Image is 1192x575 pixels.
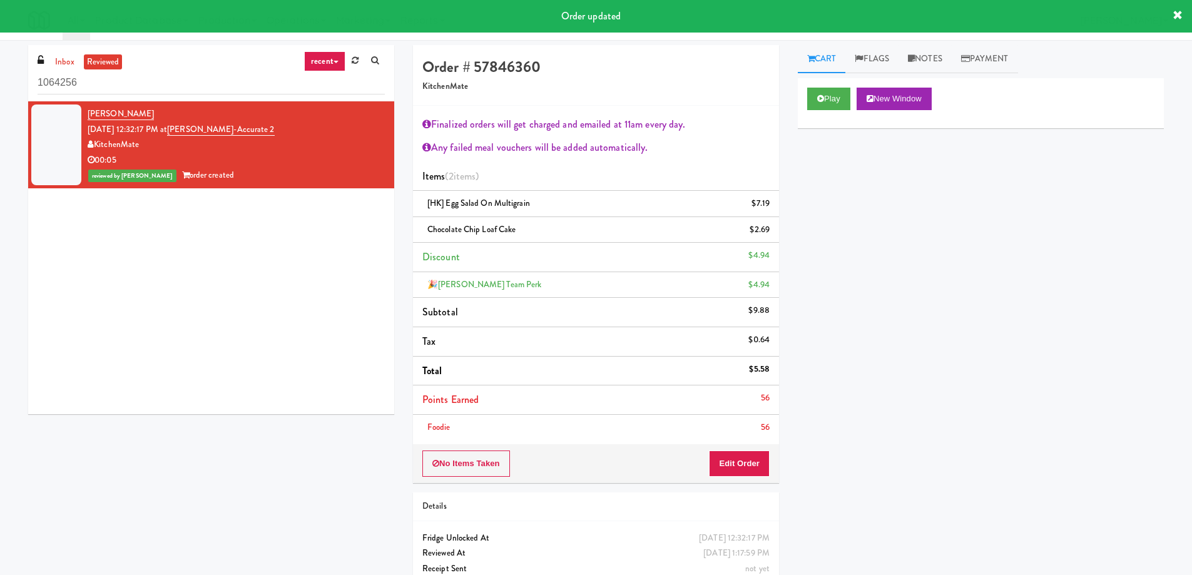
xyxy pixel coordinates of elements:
span: Total [422,364,442,378]
span: [HK] Egg Salad on Multigrain [427,197,530,209]
span: Points Earned [422,392,479,407]
a: reviewed [84,54,123,70]
span: Discount [422,250,460,264]
span: (2 ) [445,169,479,183]
span: reviewed by [PERSON_NAME] [88,170,176,182]
a: recent [304,51,345,71]
span: Items [422,169,479,183]
a: [PERSON_NAME] [88,108,154,120]
a: Payment [952,45,1018,73]
h4: Order # 57846360 [422,59,770,75]
span: Subtotal [422,305,458,319]
div: 56 [761,390,770,406]
div: Finalized orders will get charged and emailed at 11am every day. [422,115,770,134]
span: Order updated [561,9,621,23]
div: Details [422,499,770,514]
h5: KitchenMate [422,82,770,91]
button: Play [807,88,850,110]
a: Cart [798,45,846,73]
span: 🎉[PERSON_NAME] Team Perk [427,278,541,290]
div: 56 [761,420,770,435]
div: Reviewed At [422,546,770,561]
span: [DATE] 12:32:17 PM at [88,123,167,135]
a: [PERSON_NAME]-Accurate 2 [167,123,274,136]
input: Search vision orders [38,71,385,94]
div: KitchenMate [88,137,385,153]
span: Foodie [427,421,451,433]
div: $9.88 [748,303,770,318]
div: $4.94 [748,248,770,263]
a: Notes [899,45,952,73]
button: Edit Order [709,450,770,477]
a: inbox [52,54,78,70]
span: not yet [745,562,770,574]
div: Fridge Unlocked At [422,531,770,546]
div: 00:05 [88,153,385,168]
div: $2.69 [750,222,770,238]
div: [DATE] 1:17:59 PM [703,546,770,561]
a: Flags [845,45,899,73]
span: order created [182,169,234,181]
div: Any failed meal vouchers will be added automatically. [422,138,770,157]
button: New Window [857,88,932,110]
div: [DATE] 12:32:17 PM [699,531,770,546]
div: $4.94 [748,277,770,293]
div: $5.58 [749,362,770,377]
button: No Items Taken [422,450,510,477]
div: $7.19 [751,196,770,211]
span: Chocolate Chip Loaf Cake [427,223,516,235]
div: $0.64 [748,332,770,348]
span: Tax [422,334,436,349]
li: [PERSON_NAME][DATE] 12:32:17 PM at[PERSON_NAME]-Accurate 2KitchenMate00:05reviewed by [PERSON_NAM... [28,101,394,188]
ng-pluralize: items [454,169,476,183]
